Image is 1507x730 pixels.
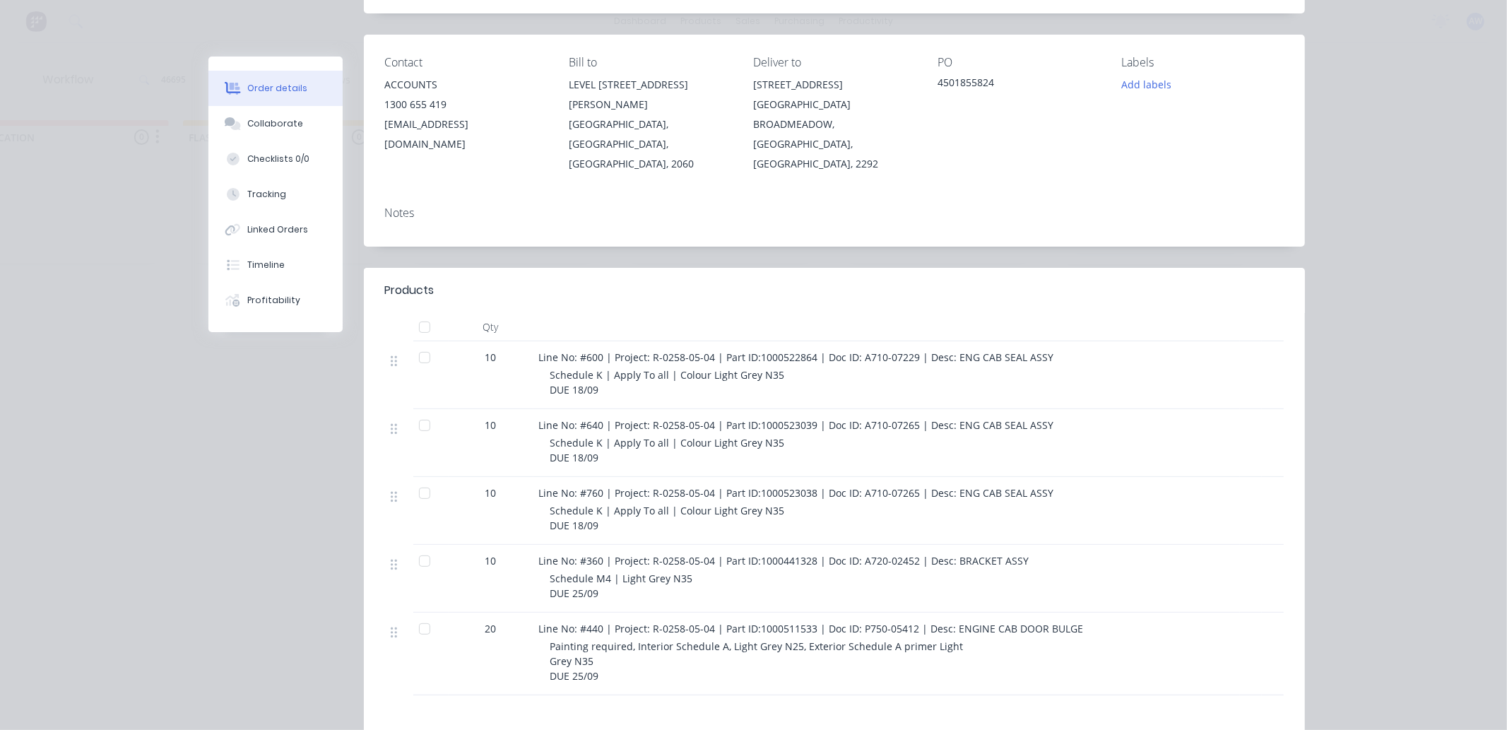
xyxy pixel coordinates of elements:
div: Labels [1122,56,1284,69]
div: Order details [247,82,307,95]
div: Profitability [247,294,300,307]
span: Line No: #760 | Project: R-0258-05-04 | Part ID:1000523038 | Doc ID: A710-07265 | Desc: ENG CAB S... [539,486,1054,500]
span: Line No: #440 | Project: R-0258-05-04 | Part ID:1000511533 | Doc ID: P750-05412 | Desc: ENGINE CA... [539,622,1084,635]
button: Add labels [1114,75,1179,94]
div: LEVEL [STREET_ADDRESS][PERSON_NAME][GEOGRAPHIC_DATA], [GEOGRAPHIC_DATA], [GEOGRAPHIC_DATA], 2060 [569,75,731,174]
div: 1300 655 419 [385,95,547,114]
span: Line No: #600 | Project: R-0258-05-04 | Part ID:1000522864 | Doc ID: A710-07229 | Desc: ENG CAB S... [539,351,1054,364]
span: Schedule K | Apply To all | Colour Light Grey N35 DUE 18/09 [550,368,785,396]
span: Line No: #360 | Project: R-0258-05-04 | Part ID:1000441328 | Doc ID: A720-02452 | Desc: BRACKET ASSY [539,554,1029,567]
div: PO [938,56,1099,69]
div: Linked Orders [247,223,308,236]
div: LEVEL [STREET_ADDRESS][PERSON_NAME] [569,75,731,114]
div: Collaborate [247,117,303,130]
span: 10 [485,418,497,432]
div: ACCOUNTS [385,75,547,95]
div: ACCOUNTS1300 655 419[EMAIL_ADDRESS][DOMAIN_NAME] [385,75,547,154]
span: Painting required, Interior Schedule A, Light Grey N25, Exterior Schedule A primer Light Grey N35... [550,640,964,683]
span: Schedule K | Apply To all | Colour Light Grey N35 DUE 18/09 [550,436,785,464]
div: BROADMEADOW, [GEOGRAPHIC_DATA], [GEOGRAPHIC_DATA], 2292 [753,114,915,174]
div: Notes [385,206,1284,220]
span: Schedule K | Apply To all | Colour Light Grey N35 DUE 18/09 [550,504,785,532]
span: 10 [485,553,497,568]
div: Qty [449,313,533,341]
button: Tracking [208,177,343,212]
button: Profitability [208,283,343,318]
span: Line No: #640 | Project: R-0258-05-04 | Part ID:1000523039 | Doc ID: A710-07265 | Desc: ENG CAB S... [539,418,1054,432]
div: Checklists 0/0 [247,153,309,165]
div: [GEOGRAPHIC_DATA], [GEOGRAPHIC_DATA], [GEOGRAPHIC_DATA], 2060 [569,114,731,174]
span: 20 [485,621,497,636]
div: [STREET_ADDRESS][GEOGRAPHIC_DATA] [753,75,915,114]
button: Checklists 0/0 [208,141,343,177]
div: [STREET_ADDRESS][GEOGRAPHIC_DATA]BROADMEADOW, [GEOGRAPHIC_DATA], [GEOGRAPHIC_DATA], 2292 [753,75,915,174]
div: Deliver to [753,56,915,69]
div: Bill to [569,56,731,69]
button: Collaborate [208,106,343,141]
div: Products [385,282,435,299]
span: Schedule M4 | Light Grey N35 DUE 25/09 [550,572,693,600]
button: Timeline [208,247,343,283]
div: Contact [385,56,547,69]
div: 4501855824 [938,75,1099,95]
span: 10 [485,485,497,500]
div: [EMAIL_ADDRESS][DOMAIN_NAME] [385,114,547,154]
span: 10 [485,350,497,365]
div: Tracking [247,188,286,201]
div: Timeline [247,259,285,271]
button: Order details [208,71,343,106]
button: Linked Orders [208,212,343,247]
